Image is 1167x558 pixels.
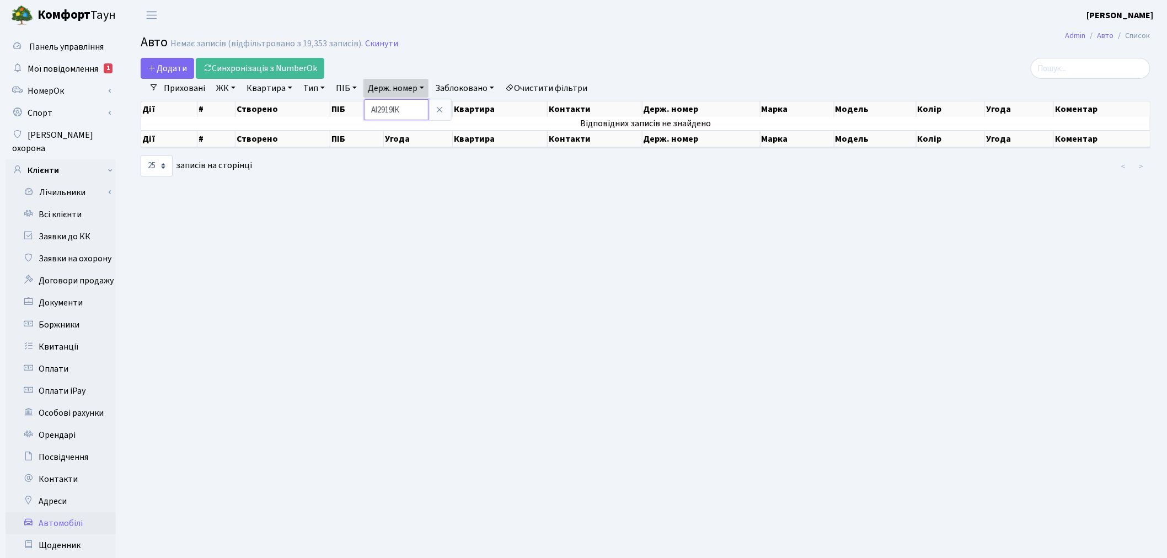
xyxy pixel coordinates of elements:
th: Держ. номер [643,131,761,147]
a: Документи [6,292,116,314]
a: Адреси [6,490,116,512]
a: Синхронізація з NumberOk [196,58,324,79]
th: Модель [834,131,917,147]
select: записів на сторінці [141,155,173,176]
a: Тип [299,79,329,98]
span: Додати [148,62,187,74]
a: Контакти [6,468,116,490]
th: Створено [235,101,330,117]
a: Оплати [6,358,116,380]
span: Авто [141,33,168,52]
a: Скинути [365,39,398,49]
th: Контакти [548,101,642,117]
a: Додати [141,58,194,79]
a: Боржники [6,314,116,336]
a: Клієнти [6,159,116,181]
a: Посвідчення [6,446,116,468]
a: Панель управління [6,36,116,58]
a: Квитанції [6,336,116,358]
th: Угода [985,101,1054,117]
a: Admin [1066,30,1086,41]
a: Авто [1098,30,1114,41]
span: Мої повідомлення [28,63,98,75]
a: Заблоковано [431,79,499,98]
span: Панель управління [29,41,104,53]
th: Дії [141,101,197,117]
th: Колір [917,101,985,117]
a: Квартира [242,79,297,98]
th: Квартира [453,101,548,117]
th: # [197,131,235,147]
th: Марка [761,131,834,147]
th: Квартира [453,131,548,147]
a: Особові рахунки [6,402,116,424]
th: Угода [384,131,453,147]
a: Держ. номер [363,79,429,98]
a: Спорт [6,102,116,124]
a: Щоденник [6,534,116,556]
th: Коментар [1054,101,1151,117]
th: Колір [917,131,985,147]
th: Угода [985,131,1054,147]
a: Лічильники [13,181,116,203]
th: ПІБ [330,131,384,147]
th: Держ. номер [643,101,761,117]
a: Заявки на охорону [6,248,116,270]
a: Автомобілі [6,512,116,534]
div: Немає записів (відфільтровано з 19,353 записів). [170,39,363,49]
a: [PERSON_NAME] [1087,9,1154,22]
span: Таун [38,6,116,25]
th: ПІБ [330,101,384,117]
a: Приховані [159,79,210,98]
a: Орендарі [6,424,116,446]
a: Заявки до КК [6,226,116,248]
th: Створено [235,131,330,147]
a: Договори продажу [6,270,116,292]
td: Відповідних записів не знайдено [141,117,1150,130]
th: Модель [834,101,917,117]
th: Дії [141,131,197,147]
th: Контакти [548,131,642,147]
a: Мої повідомлення1 [6,58,116,80]
th: Марка [761,101,834,117]
a: ЖК [212,79,240,98]
a: НомерОк [6,80,116,102]
a: ПІБ [331,79,361,98]
label: записів на сторінці [141,155,252,176]
a: Всі клієнти [6,203,116,226]
a: Оплати iPay [6,380,116,402]
nav: breadcrumb [1049,24,1167,47]
button: Переключити навігацію [138,6,165,24]
input: Пошук... [1031,58,1150,79]
b: Комфорт [38,6,90,24]
th: Коментар [1054,131,1151,147]
th: # [197,101,235,117]
a: [PERSON_NAME] охорона [6,124,116,159]
a: Очистити фільтри [501,79,592,98]
div: 1 [104,63,113,73]
img: logo.png [11,4,33,26]
li: Список [1114,30,1150,42]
